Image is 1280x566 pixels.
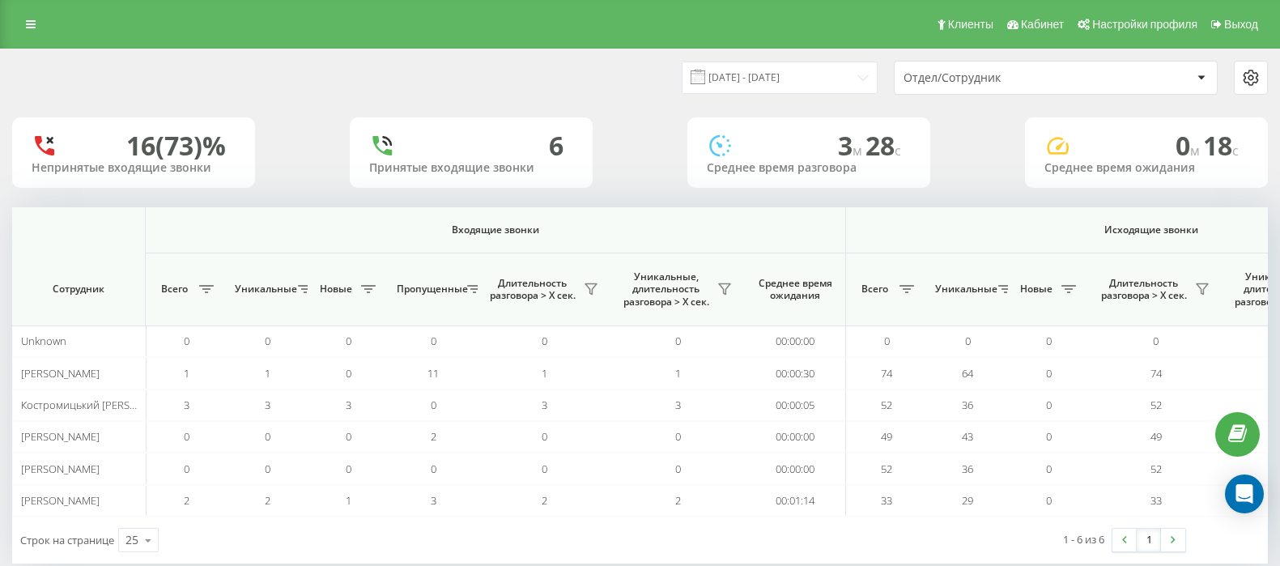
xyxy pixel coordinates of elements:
[675,366,681,381] span: 1
[184,398,189,412] span: 3
[265,493,270,508] span: 2
[935,283,993,296] span: Уникальные
[1176,128,1203,163] span: 0
[745,389,846,421] td: 00:00:05
[1203,128,1239,163] span: 18
[865,128,901,163] span: 28
[126,130,226,161] div: 16 (73)%
[745,421,846,453] td: 00:00:00
[346,366,351,381] span: 0
[1046,398,1052,412] span: 0
[675,493,681,508] span: 2
[21,462,100,476] span: [PERSON_NAME]
[1092,18,1197,31] span: Настройки профиля
[1150,493,1162,508] span: 33
[675,398,681,412] span: 3
[542,366,547,381] span: 1
[21,398,181,412] span: Костромицький [PERSON_NAME]
[431,334,436,348] span: 0
[431,493,436,508] span: 3
[895,142,901,160] span: c
[1016,283,1057,296] span: Новые
[745,326,846,357] td: 00:00:00
[1046,334,1052,348] span: 0
[542,429,547,444] span: 0
[962,366,973,381] span: 64
[1150,429,1162,444] span: 49
[675,429,681,444] span: 0
[745,357,846,389] td: 00:00:30
[1021,18,1064,31] span: Кабинет
[881,462,892,476] span: 52
[965,334,971,348] span: 0
[1150,462,1162,476] span: 52
[265,398,270,412] span: 3
[431,398,436,412] span: 0
[346,334,351,348] span: 0
[184,429,189,444] span: 0
[431,429,436,444] span: 2
[745,485,846,517] td: 00:01:14
[1150,398,1162,412] span: 52
[188,223,803,236] span: Входящие звонки
[1232,142,1239,160] span: c
[235,283,293,296] span: Уникальные
[881,493,892,508] span: 33
[486,277,579,302] span: Длительность разговора > Х сек.
[881,366,892,381] span: 74
[21,334,66,348] span: Unknown
[745,453,846,484] td: 00:00:00
[1044,161,1248,175] div: Среднее время ожидания
[316,283,356,296] span: Новые
[757,277,833,302] span: Среднее время ожидания
[1224,18,1258,31] span: Выход
[431,462,436,476] span: 0
[962,398,973,412] span: 36
[881,398,892,412] span: 52
[884,334,890,348] span: 0
[125,532,138,548] div: 25
[1046,493,1052,508] span: 0
[21,429,100,444] span: [PERSON_NAME]
[675,334,681,348] span: 0
[1046,429,1052,444] span: 0
[265,462,270,476] span: 0
[26,283,131,296] span: Сотрудник
[542,462,547,476] span: 0
[904,71,1097,85] div: Отдел/Сотрудник
[542,334,547,348] span: 0
[184,462,189,476] span: 0
[346,398,351,412] span: 3
[549,130,563,161] div: 6
[265,429,270,444] span: 0
[881,429,892,444] span: 49
[1137,529,1161,551] a: 1
[265,334,270,348] span: 0
[962,429,973,444] span: 43
[397,283,462,296] span: Пропущенные
[21,366,100,381] span: [PERSON_NAME]
[542,398,547,412] span: 3
[369,161,573,175] div: Принятые входящие звонки
[265,366,270,381] span: 1
[542,493,547,508] span: 2
[184,366,189,381] span: 1
[1046,366,1052,381] span: 0
[962,493,973,508] span: 29
[427,366,439,381] span: 11
[675,462,681,476] span: 0
[1153,334,1159,348] span: 0
[1225,475,1264,513] div: Open Intercom Messenger
[1063,531,1104,547] div: 1 - 6 из 6
[853,142,865,160] span: м
[346,462,351,476] span: 0
[1150,366,1162,381] span: 74
[184,493,189,508] span: 2
[948,18,993,31] span: Клиенты
[1097,277,1190,302] span: Длительность разговора > Х сек.
[32,161,236,175] div: Непринятые входящие звонки
[346,493,351,508] span: 1
[154,283,194,296] span: Всего
[854,283,895,296] span: Всего
[707,161,911,175] div: Среднее время разговора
